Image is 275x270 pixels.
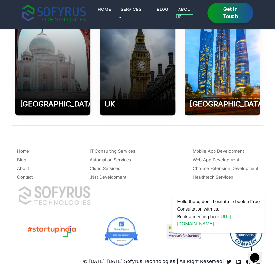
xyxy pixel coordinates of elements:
[90,156,131,164] a: Automation Services
[90,147,135,155] a: IT Consulting Services
[90,173,126,181] a: .Net Development
[83,258,224,265] p: © [DATE]-[DATE] Sofyrus Technologies | All Right Reserved |
[17,164,29,172] a: About
[90,164,120,172] a: Cloud Services
[95,5,113,13] a: Home
[20,99,85,109] h2: [GEOGRAPHIC_DATA]
[118,5,142,20] a: Services 🞃
[224,259,234,264] a: Read more about Sofyrus technologies
[15,2,90,115] img: Software Development Company in Aligarh
[17,147,29,155] a: Home
[105,99,170,109] h2: UK
[22,5,86,21] img: sofyrus
[104,217,138,246] img: Good Firms
[154,5,171,13] a: Blog
[234,259,244,264] a: Read more about Sofyrus technologies development company
[193,156,239,164] a: Web App Development
[27,224,76,238] img: Startup India
[185,2,260,115] img: Software Development Company in Riyadh
[100,2,175,115] img: Software Development Company in UK
[18,186,91,205] img: Sofyrus Technologies Company
[17,156,26,164] a: Blog
[207,3,253,24] a: Get in Touch
[151,163,268,241] iframe: chat widget
[176,5,193,22] a: About Us
[190,99,255,109] h2: [GEOGRAPHIC_DATA]
[248,244,268,263] iframe: chat widget
[17,173,33,181] a: Contact
[193,147,244,155] a: Mobile App Development
[244,259,253,264] a: Read more about Sofyrus technologies development company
